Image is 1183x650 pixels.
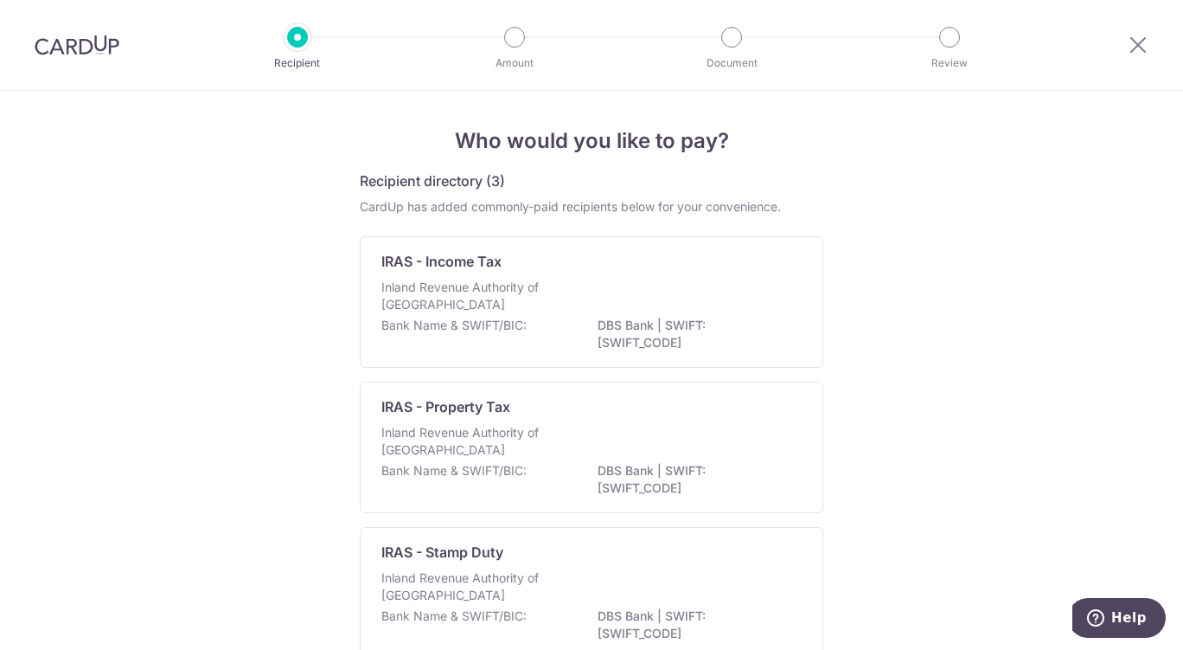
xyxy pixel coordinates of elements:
p: Bank Name & SWIFT/BIC: [381,608,527,625]
p: Inland Revenue Authority of [GEOGRAPHIC_DATA] [381,279,565,313]
img: CardUp [35,35,119,55]
p: Amount [451,55,579,72]
p: Recipient [233,55,361,72]
p: Inland Revenue Authority of [GEOGRAPHIC_DATA] [381,570,565,604]
iframe: Opens a widget where you can find more information [1072,598,1166,641]
p: DBS Bank | SWIFT: [SWIFT_CODE] [598,317,791,351]
p: IRAS - Stamp Duty [381,542,503,563]
p: DBS Bank | SWIFT: [SWIFT_CODE] [598,608,791,642]
p: DBS Bank | SWIFT: [SWIFT_CODE] [598,462,791,497]
p: Document [668,55,796,72]
div: CardUp has added commonly-paid recipients below for your convenience. [360,198,823,216]
p: Review [886,55,1014,72]
h4: Who would you like to pay? [360,125,823,157]
p: IRAS - Property Tax [381,396,510,417]
p: Inland Revenue Authority of [GEOGRAPHIC_DATA] [381,424,565,459]
h5: Recipient directory (3) [360,171,505,191]
p: IRAS - Income Tax [381,251,502,272]
p: Bank Name & SWIFT/BIC: [381,317,527,334]
p: Bank Name & SWIFT/BIC: [381,462,527,479]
